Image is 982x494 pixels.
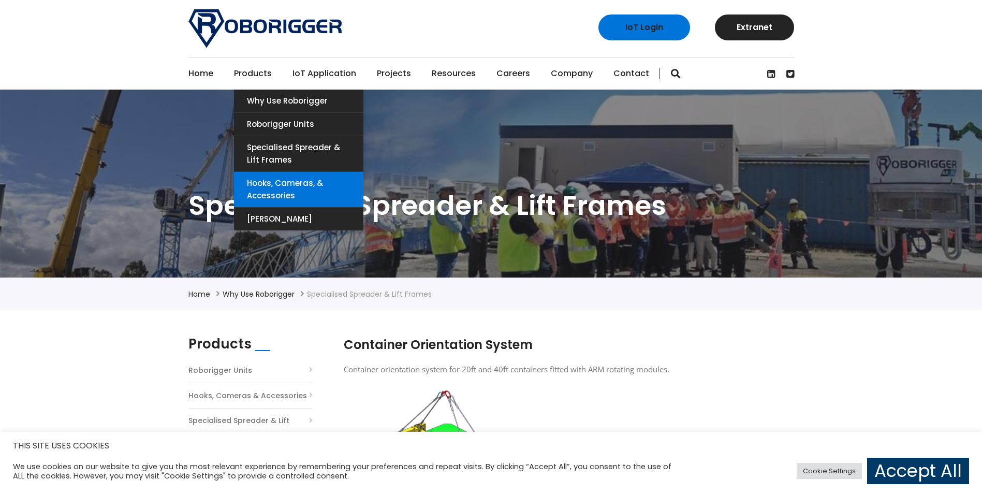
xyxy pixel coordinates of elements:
a: Why use Roborigger [234,90,363,112]
h5: THIS SITE USES COOKIES [13,439,969,453]
p: Container orientation system for 20ft and 40ft containers fitted with ARM rotating modules. [344,362,779,376]
a: Projects [377,57,411,90]
a: Hooks, Cameras, & Accessories [234,172,363,207]
a: Contact [613,57,649,90]
a: Resources [432,57,476,90]
div: We use cookies on our website to give you the most relevant experience by remembering your prefer... [13,462,682,481]
a: IoT Application [292,57,356,90]
a: Accept All [867,458,969,484]
a: Roborigger Units [234,113,363,136]
a: [PERSON_NAME] [234,208,363,230]
a: Why use Roborigger [223,289,295,299]
a: Home [188,57,213,90]
a: Hooks, Cameras & Accessories [188,389,307,403]
a: Extranet [715,14,794,40]
li: Specialised Spreader & Lift Frames [307,288,432,300]
a: IoT Login [598,14,690,40]
a: Products [234,57,272,90]
a: Roborigger Units [188,364,252,377]
a: Specialised Spreader & Lift Frames [234,136,363,171]
a: Cookie Settings [797,463,862,479]
a: Home [188,289,210,299]
a: Careers [496,57,530,90]
h1: Specialised Spreader & Lift Frames [188,188,794,223]
img: Roborigger [188,9,342,48]
a: Company [551,57,593,90]
h2: Products [188,336,252,352]
a: Specialised Spreader & Lift Frames [188,414,313,442]
h2: Container Orientation System [344,336,779,354]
